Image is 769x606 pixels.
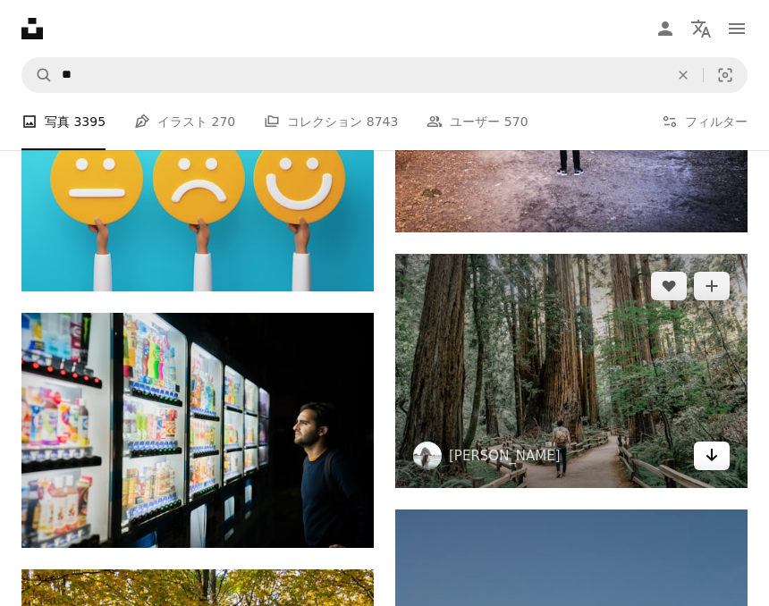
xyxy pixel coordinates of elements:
button: いいね！ [651,272,687,300]
button: フィルター [662,93,748,150]
a: ログイン / 登録する [647,11,683,46]
a: コレクション 8743 [264,93,398,150]
img: 顧客は青の背景に絵文字バッジで自分の気持ちを表現します。肯定的な顧客製品とサービスに対する顧客満足度調査の満足度フィードバック。3Dレンダリングイラスト [21,67,374,291]
a: ホーム — Unsplash [21,18,43,39]
span: 570 [504,112,528,131]
img: Caleb Jonesのプロフィールを見る [413,442,442,470]
button: コレクションに追加する [694,272,730,300]
span: 270 [212,112,236,131]
img: 森に立つ灰色のTシャツを着た男 [395,254,748,488]
button: ビジュアル検索 [704,58,747,92]
a: 森に立つ灰色のTシャツを着た男 [395,363,748,379]
img: 夜間、自動販売機の前にいる男性 [21,313,374,548]
a: 夜間、自動販売機の前にいる男性 [21,422,374,438]
button: メニュー [719,11,755,46]
span: 8743 [367,112,399,131]
a: ダウンロード [694,442,730,470]
a: ユーザー 570 [427,93,528,150]
button: Unsplashで検索する [22,58,53,92]
form: サイト内でビジュアルを探す [21,57,748,93]
button: 言語 [683,11,719,46]
a: 顧客は青の背景に絵文字バッジで自分の気持ちを表現します。肯定的な顧客製品とサービスに対する顧客満足度調査の満足度フィードバック。3Dレンダリングイラスト [21,171,374,187]
a: [PERSON_NAME] [449,447,561,465]
button: 全てクリア [663,58,703,92]
a: イラスト 270 [134,93,235,150]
